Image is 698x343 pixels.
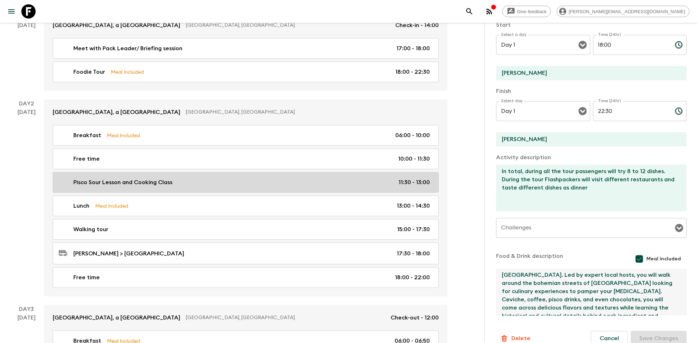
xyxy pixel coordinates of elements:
p: Check-out - 12:00 [391,313,439,322]
label: Select a day [501,32,526,38]
p: 10:00 - 11:30 [398,155,430,163]
a: Give feedback [502,6,551,17]
label: Time (24hr) [598,98,621,104]
p: 18:00 - 22:30 [395,68,430,76]
p: Meal Included [107,131,140,139]
button: Choose time, selected time is 6:00 PM [672,38,686,52]
a: BreakfastMeal Included06:00 - 10:00 [53,125,439,146]
p: [GEOGRAPHIC_DATA], [GEOGRAPHIC_DATA] [186,109,433,116]
p: Delete [511,334,530,343]
p: Check-in - 14:00 [395,21,439,30]
a: Pisco Sour Lesson and Cooking Class11:30 - 13:00 [53,172,439,193]
p: 13:00 - 14:30 [397,202,430,210]
button: menu [4,4,19,19]
p: Breakfast [73,131,101,140]
a: LunchMeal Included13:00 - 14:30 [53,196,439,216]
span: Give feedback [513,9,551,14]
button: Open [578,106,588,116]
a: Free time18:00 - 22:00 [53,267,439,288]
a: [GEOGRAPHIC_DATA], a [GEOGRAPHIC_DATA][GEOGRAPHIC_DATA], [GEOGRAPHIC_DATA]Check-out - 12:00 [44,305,447,331]
span: [PERSON_NAME][EMAIL_ADDRESS][DOMAIN_NAME] [565,9,689,14]
p: Lunch [73,202,89,210]
p: 18:00 - 22:00 [395,273,430,282]
p: Day 2 [9,99,44,108]
p: 11:30 - 13:00 [399,178,430,187]
p: Foodie Tour [73,68,105,76]
p: [GEOGRAPHIC_DATA], [GEOGRAPHIC_DATA] [186,22,390,29]
p: Finish [496,87,687,95]
a: Free time10:00 - 11:30 [53,149,439,169]
p: Free time [73,273,100,282]
p: [PERSON_NAME] > [GEOGRAPHIC_DATA] [73,249,184,258]
a: Walking tour15:00 - 17:30 [53,219,439,240]
a: [GEOGRAPHIC_DATA], a [GEOGRAPHIC_DATA][GEOGRAPHIC_DATA], [GEOGRAPHIC_DATA] [44,99,447,125]
p: [GEOGRAPHIC_DATA], a [GEOGRAPHIC_DATA] [53,313,180,322]
p: 17:30 - 18:00 [397,249,430,258]
button: search adventures [462,4,476,19]
span: Meal included [646,255,681,263]
input: End Location (leave blank if same as Start) [496,132,681,146]
p: 15:00 - 17:30 [397,225,430,234]
div: [DATE] [17,21,36,91]
p: Food & Drink description [496,252,563,266]
div: [DATE] [17,108,36,296]
input: hh:mm [593,35,669,55]
a: [GEOGRAPHIC_DATA], a [GEOGRAPHIC_DATA][GEOGRAPHIC_DATA], [GEOGRAPHIC_DATA]Check-in - 14:00 [44,12,447,38]
textarea: Welcome to [GEOGRAPHIC_DATA]! Upon arrival, you will be assisted at the airport. The Tour Leader ... [496,269,681,316]
p: Day 3 [9,305,44,313]
p: [GEOGRAPHIC_DATA], a [GEOGRAPHIC_DATA] [53,108,180,116]
label: Select day [501,98,523,104]
p: 17:00 - 18:00 [396,44,430,53]
a: [PERSON_NAME] > [GEOGRAPHIC_DATA]17:30 - 18:00 [53,243,439,264]
button: Open [674,223,684,233]
label: Time (24hr) [598,32,621,38]
div: [PERSON_NAME][EMAIL_ADDRESS][DOMAIN_NAME] [557,6,689,17]
button: Choose time, selected time is 10:30 PM [672,104,686,118]
p: Meal Included [111,68,144,76]
input: Start Location [496,66,681,80]
a: Meet with Pack Leader/ Briefing session17:00 - 18:00 [53,38,439,59]
p: [GEOGRAPHIC_DATA], a [GEOGRAPHIC_DATA] [53,21,180,30]
p: Activity description [496,153,687,162]
textarea: In total, during all the tour passengers will try 8 to 12 dishes. During the tour Flashpackers wi... [496,165,681,211]
p: Start [496,21,687,29]
p: 06:00 - 10:00 [395,131,430,140]
p: Walking tour [73,225,108,234]
p: Meet with Pack Leader/ Briefing session [73,44,182,53]
p: [GEOGRAPHIC_DATA], [GEOGRAPHIC_DATA] [186,314,385,321]
input: hh:mm [593,101,669,121]
a: Foodie TourMeal Included18:00 - 22:30 [53,62,439,82]
p: Free time [73,155,100,163]
button: Open [578,40,588,50]
p: Meal Included [95,202,128,210]
p: Pisco Sour Lesson and Cooking Class [73,178,172,187]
